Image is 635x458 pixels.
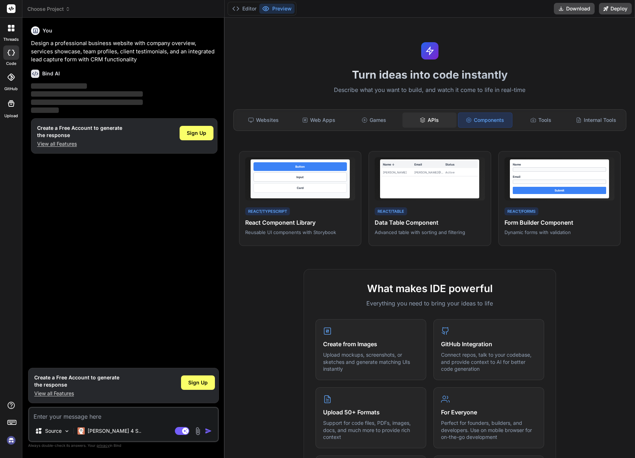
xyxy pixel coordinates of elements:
[42,70,60,77] h6: Bind AI
[441,340,537,348] h4: GitHub Integration
[323,351,419,373] p: Upload mockups, screenshots, or sketches and generate matching UIs instantly
[37,124,122,139] h1: Create a Free Account to generate the response
[245,229,355,235] p: Reusable UI components with Storybook
[245,207,290,216] div: React/TypeScript
[514,113,568,128] div: Tools
[414,162,445,167] div: Email
[229,68,631,81] h1: Turn ideas into code instantly
[4,86,18,92] label: GitHub
[188,379,208,386] span: Sign Up
[253,162,347,171] div: Button
[245,218,355,227] h4: React Component Library
[292,113,345,128] div: Web Apps
[64,428,70,434] img: Pick Models
[45,427,62,435] p: Source
[347,113,401,128] div: Games
[414,170,445,175] div: [PERSON_NAME]@...
[28,442,219,449] p: Always double-check its answers. Your in Bind
[504,207,538,216] div: React/Forms
[88,427,141,435] p: [PERSON_NAME] 4 S..
[513,162,606,167] div: Name
[31,107,59,113] span: ‌
[31,39,217,64] p: Design a professional business website with company overview, services showcase, team profiles, c...
[323,419,419,441] p: Support for code files, PDFs, images, docs, and much more to provide rich context
[323,408,419,417] h4: Upload 50+ Formats
[31,91,143,97] span: ‌
[504,218,614,227] h4: Form Builder Component
[43,27,52,34] h6: You
[383,170,414,175] div: [PERSON_NAME]
[194,427,202,435] img: attachment
[253,183,347,193] div: Card
[513,187,606,194] div: Submit
[5,434,17,446] img: signin
[323,340,419,348] h4: Create from Images
[441,351,537,373] p: Connect repos, talk to your codebase, and provide context to AI for better code generation
[441,408,537,417] h4: For Everyone
[37,140,122,147] p: View all Features
[569,113,623,128] div: Internal Tools
[3,36,19,43] label: threads
[31,100,143,105] span: ‌
[27,5,70,13] span: Choose Project
[97,443,110,448] span: privacy
[31,83,87,89] span: ‌
[259,4,295,14] button: Preview
[445,170,476,175] div: Active
[229,85,631,95] p: Describe what you want to build, and watch it come to life in real-time
[229,4,259,14] button: Editor
[6,61,16,67] label: code
[187,129,206,137] span: Sign Up
[458,113,512,128] div: Components
[441,419,537,441] p: Perfect for founders, builders, and developers. Use on mobile browser for on-the-go development
[237,113,290,128] div: Websites
[383,162,414,167] div: Name ↓
[513,175,606,179] div: Email
[375,207,407,216] div: React/Table
[402,113,456,128] div: APIs
[34,390,119,397] p: View all Features
[316,281,544,296] h2: What makes IDE powerful
[504,229,614,235] p: Dynamic forms with validation
[34,374,119,388] h1: Create a Free Account to generate the response
[316,299,544,308] p: Everything you need to bring your ideas to life
[78,427,85,435] img: Claude 4 Sonnet
[375,218,485,227] h4: Data Table Component
[253,172,347,182] div: Input
[375,229,485,235] p: Advanced table with sorting and filtering
[205,427,212,435] img: icon
[554,3,595,14] button: Download
[4,113,18,119] label: Upload
[599,3,632,14] button: Deploy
